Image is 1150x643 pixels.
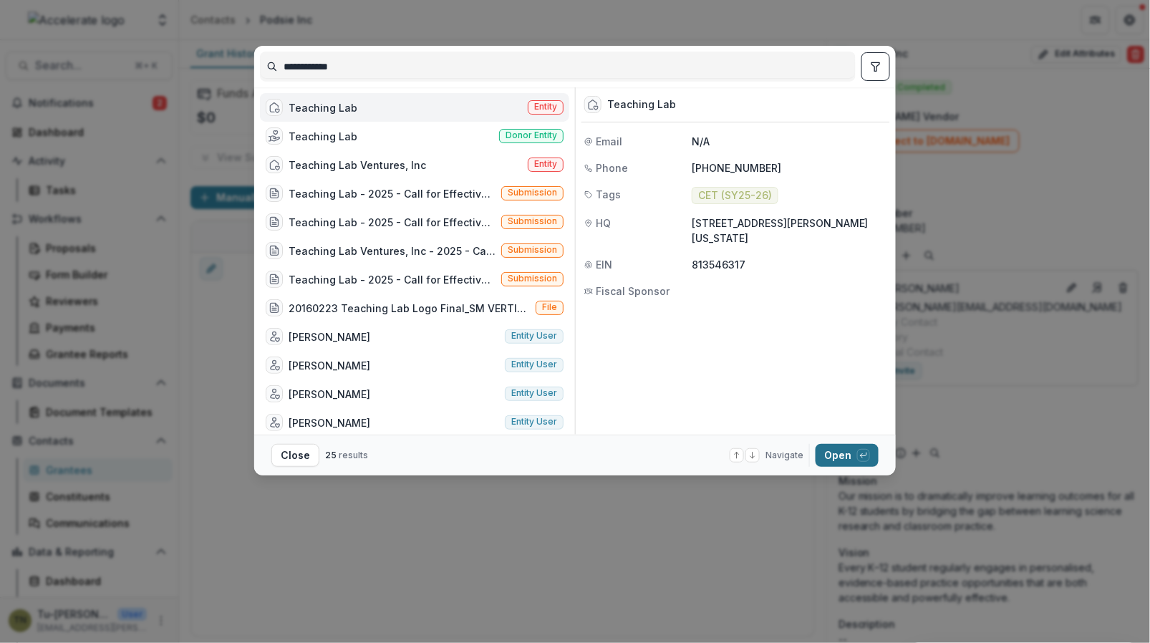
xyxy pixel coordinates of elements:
span: Submission [508,274,557,284]
button: toggle filters [861,52,890,81]
span: Entity user [511,388,557,398]
button: Open [816,444,879,467]
span: EIN [596,257,612,272]
div: [PERSON_NAME] [289,387,370,402]
span: Fiscal Sponsor [596,284,670,299]
span: Tags [596,187,621,202]
span: File [542,302,557,312]
p: [PHONE_NUMBER] [692,160,887,175]
span: Donor entity [506,130,557,140]
div: [PERSON_NAME] [289,329,370,344]
span: Submission [508,188,557,198]
div: [PERSON_NAME] [289,358,370,373]
button: Close [271,444,319,467]
span: CET (SY25-26) [698,190,772,202]
span: Entity [534,159,557,169]
span: Entity user [511,331,557,341]
p: 813546317 [692,257,887,272]
span: Submission [508,216,557,226]
div: Teaching Lab Ventures, Inc [289,158,426,173]
div: [PERSON_NAME] [289,415,370,430]
span: Entity user [511,417,557,427]
span: 25 [325,450,337,460]
span: Phone [596,160,628,175]
span: Email [596,134,622,149]
p: [STREET_ADDRESS][PERSON_NAME][US_STATE] [692,216,887,246]
div: Teaching Lab [607,99,676,111]
div: Teaching Lab [289,129,357,144]
div: Teaching Lab Ventures, Inc - 2025 - Call for Effective Technology Grant Application [289,243,496,258]
div: 20160223 Teaching Lab Logo Final_SM VERTICAL (6).png [289,301,530,316]
div: Teaching Lab - 2025 - Call for Effective Technology Grant Application [289,186,496,201]
span: Navigate [765,449,803,462]
div: Teaching Lab [289,100,357,115]
span: Submission [508,245,557,255]
div: Teaching Lab - 2025 - Call for Effective Technology Grant Application [289,215,496,230]
span: HQ [596,216,611,231]
p: N/A [692,134,887,149]
span: Entity [534,102,557,112]
span: results [339,450,368,460]
span: Entity user [511,359,557,369]
div: Teaching Lab - 2025 - Call for Effective Technology Grant Application [289,272,496,287]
